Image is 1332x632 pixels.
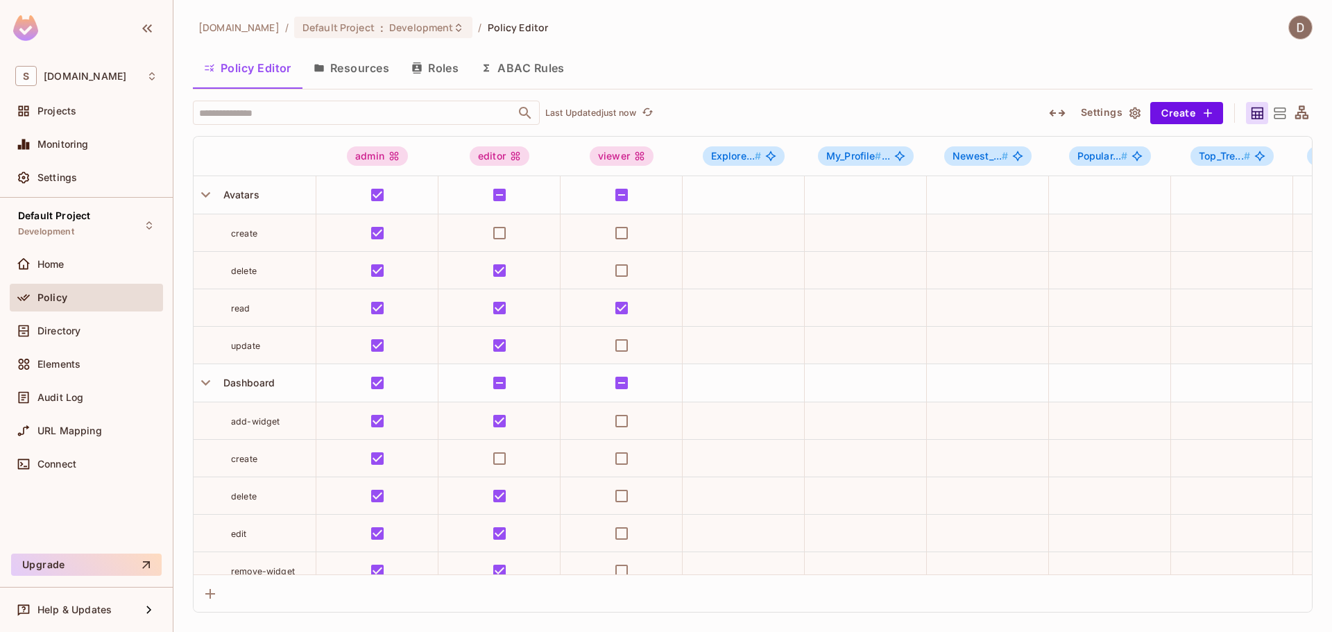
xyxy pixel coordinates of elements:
span: Help & Updates [37,604,112,615]
span: My_Profile#admin [818,146,914,166]
button: Policy Editor [193,51,302,85]
span: S [15,66,37,86]
span: Directory [37,325,80,336]
button: Settings [1075,102,1145,124]
span: Policy [37,292,67,303]
span: delete [231,266,257,276]
li: / [478,21,481,34]
span: refresh [642,106,654,120]
span: Projects [37,105,76,117]
span: Audit Log [37,392,83,403]
div: admin [347,146,408,166]
span: Workspace: savameta.com [44,71,126,82]
span: update [231,341,260,351]
button: refresh [639,105,656,121]
span: Top_Tre... [1199,150,1250,162]
button: Open [515,103,535,123]
span: URL Mapping [37,425,102,436]
span: Popular_Avatars#admin [1069,146,1152,166]
span: # [755,150,761,162]
span: the active workspace [198,21,280,34]
span: create [231,228,257,239]
span: # [1002,150,1008,162]
span: Click to refresh data [636,105,656,121]
span: Newest_... [953,150,1009,162]
span: Policy Editor [488,21,549,34]
div: editor [470,146,529,166]
span: # [875,150,881,162]
span: remove-widget [231,566,295,577]
button: Resources [302,51,400,85]
span: Development [389,21,453,34]
span: add-widget [231,416,280,427]
span: Explore... [711,150,762,162]
span: My_Profile [826,150,882,162]
span: ... [826,151,890,162]
div: viewer [590,146,654,166]
button: ABAC Rules [470,51,576,85]
span: create [231,454,257,464]
span: Monitoring [37,139,89,150]
span: Default Project [302,21,375,34]
p: Last Updated just now [545,108,636,119]
button: Roles [400,51,470,85]
button: Create [1150,102,1223,124]
span: Newest_Avatars#admin [944,146,1032,166]
span: Development [18,226,74,237]
span: Elements [37,359,80,370]
span: Connect [37,459,76,470]
span: delete [231,491,257,502]
span: Popular... [1077,150,1128,162]
img: Dat Nghiem Quoc [1289,16,1312,39]
span: Top_Trending#admin [1190,146,1274,166]
span: edit [231,529,247,539]
span: # [1244,150,1250,162]
span: # [1121,150,1127,162]
span: read [231,303,250,314]
span: Explore_Avatar#admin [703,146,785,166]
span: Home [37,259,65,270]
span: Avatars [218,189,259,200]
li: / [285,21,289,34]
span: Default Project [18,210,90,221]
span: Settings [37,172,77,183]
button: Upgrade [11,554,162,576]
img: SReyMgAAAABJRU5ErkJggg== [13,15,38,41]
span: : [379,22,384,33]
span: Dashboard [218,377,275,388]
